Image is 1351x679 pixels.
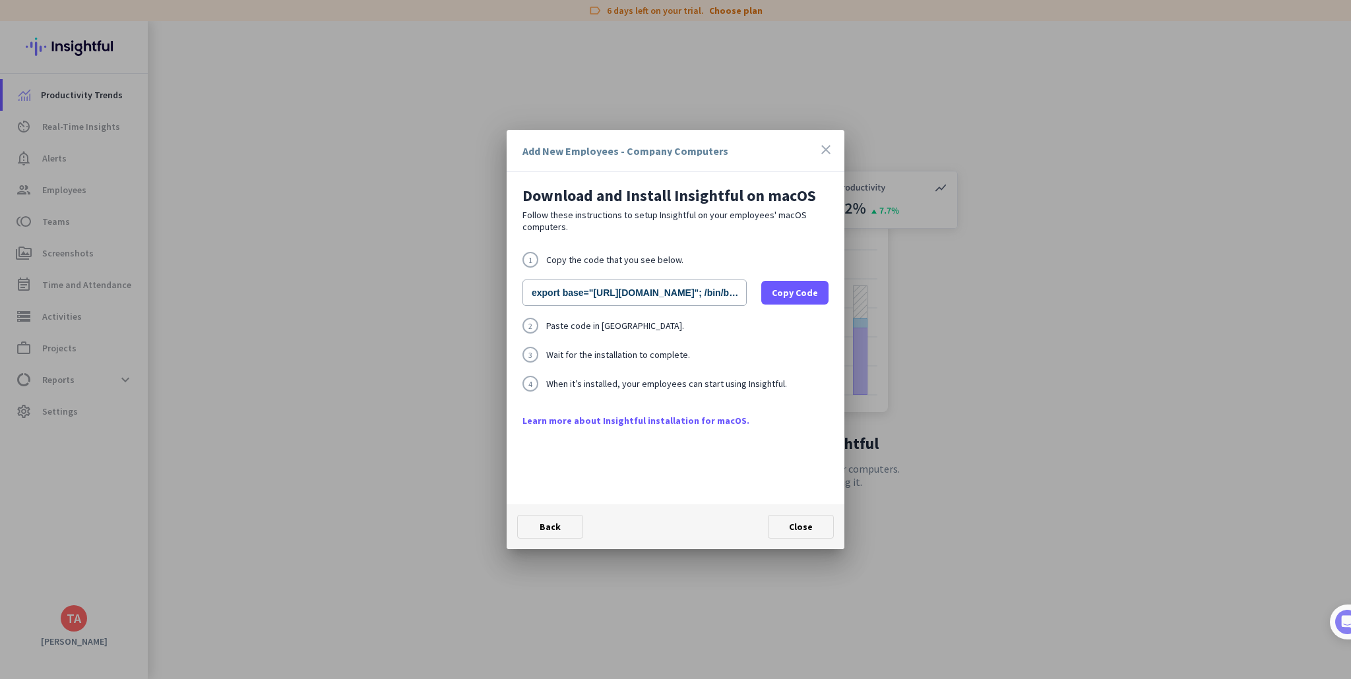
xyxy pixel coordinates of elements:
[522,146,728,156] div: Add New Employees - Company Computers
[522,252,538,268] div: 1
[761,281,829,305] button: Copy Code
[546,255,683,264] span: Copy the code that you see below.
[540,521,561,533] span: Back
[546,379,787,388] span: When it’s installed, your employees can start using Insightful.
[789,521,813,533] span: Close
[522,347,538,363] div: 3
[768,515,834,539] button: Close
[522,414,829,427] a: Learn more about Insightful installation for macOS.
[818,142,834,158] i: close
[522,188,829,204] h2: Download and Install Insightful on macOS
[517,515,583,539] button: Back
[772,286,818,299] span: Copy Code
[522,376,538,392] div: 4
[522,209,829,233] p: Follow these instructions to setup Insightful on your employees' macOS computers.
[522,318,538,334] div: 2
[546,321,684,330] span: Paste code in [GEOGRAPHIC_DATA].
[546,350,690,359] span: Wait for the installation to complete.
